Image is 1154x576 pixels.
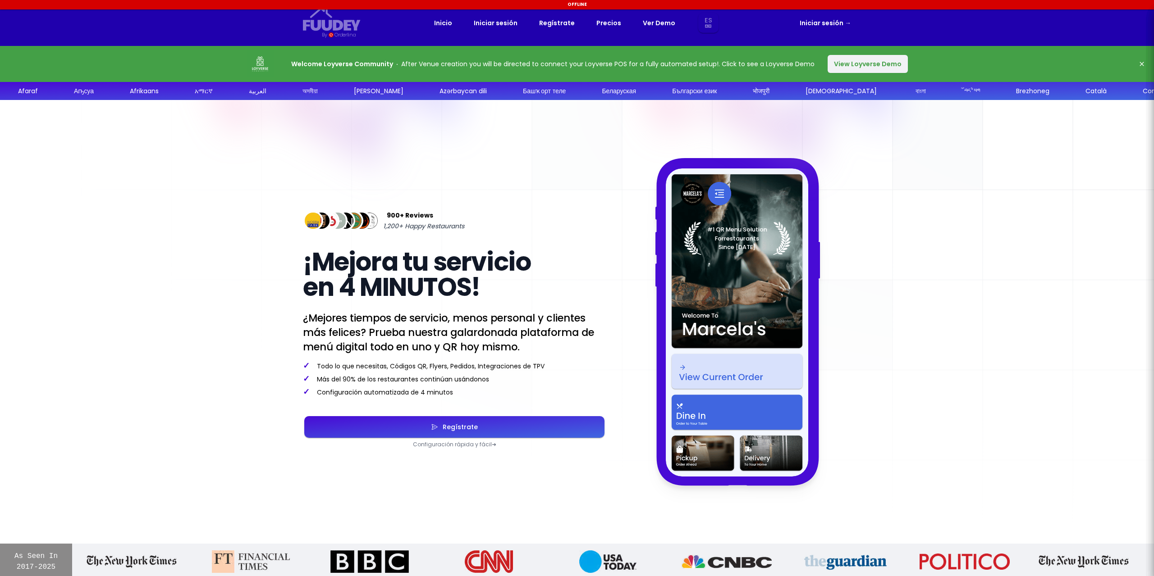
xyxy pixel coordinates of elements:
[304,416,604,438] button: Regístrate
[303,211,323,231] img: Review Img
[474,18,517,28] a: Iniciar sesión
[753,86,769,96] div: भोजपुरी
[303,373,310,384] span: ✓
[327,211,348,231] img: Review Img
[684,222,791,255] img: Laurel
[359,211,380,231] img: Review Img
[303,311,606,354] p: ¿Mejores tiempos de servicio, menos personal y clientes más felices? Prueba nuestra galardonada p...
[130,86,159,96] div: Afrikaans
[602,86,636,96] div: Беларуская
[319,211,339,231] img: Review Img
[303,7,361,31] svg: {/* Added fill="currentColor" here */} {/* This rectangle defines the background. Its explicit fi...
[74,86,94,96] div: Аҧсуа
[291,59,815,69] p: After Venue creation you will be directed to connect your Loyverse POS for a fully automated setu...
[335,211,356,231] img: Review Img
[354,86,403,96] div: [PERSON_NAME]
[291,59,393,68] strong: Welcome Loyverse Community
[434,18,452,28] a: Inicio
[383,221,464,231] span: 1,200+ Happy Restaurants
[303,441,606,448] p: Configuración rápida y fácil ➜
[322,31,327,39] div: By
[800,18,851,28] a: Iniciar sesión
[916,86,926,96] div: বাংলা
[438,424,478,430] div: Regístrate
[1,1,1153,8] div: Offline
[523,86,566,96] div: Башҡорт теле
[806,86,877,96] div: [DEMOGRAPHIC_DATA]
[596,18,621,28] a: Precios
[440,86,487,96] div: Azərbaycan dili
[195,86,213,96] div: አማርኛ
[311,211,331,231] img: Review Img
[1016,86,1049,96] div: Brezhoneg
[1085,86,1107,96] div: Català
[303,374,606,384] p: Más del 90% de los restaurantes continúan usándonos
[249,86,266,96] div: العربية
[343,211,364,231] img: Review Img
[643,18,675,28] a: Ver Demo
[964,86,980,96] div: བོད་ཡིག
[828,55,908,73] button: View Loyverse Demo
[18,86,38,96] div: Afaraf
[303,386,310,397] span: ✓
[303,387,606,397] p: Configuración automatizada de 4 minutos
[387,210,433,221] span: 900+ Reviews
[303,360,310,371] span: ✓
[303,244,531,305] span: ¡Mejora tu servicio en 4 MINUTOS!
[303,361,606,371] p: Todo lo que necesitas, Códigos QR, Flyers, Pedidos, Integraciones de TPV
[334,31,356,39] div: Orderlina
[845,18,851,27] span: →
[352,211,372,231] img: Review Img
[539,18,575,28] a: Regístrate
[302,86,318,96] div: অসমীয়া
[672,86,717,96] div: Български език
